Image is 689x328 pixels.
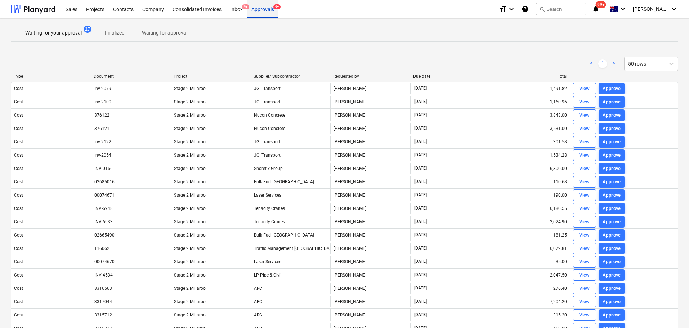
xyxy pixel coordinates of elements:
[653,293,689,328] div: Chat Widget
[573,189,596,201] button: View
[105,29,125,37] p: Finalized
[413,85,428,91] span: [DATE]
[498,5,507,13] i: format_size
[603,85,621,93] div: Approve
[573,309,596,321] button: View
[599,243,625,254] button: Approve
[330,309,410,321] div: [PERSON_NAME]
[174,313,206,318] span: Stage 2 Millaroo
[413,74,487,79] div: Due date
[251,189,331,201] div: Laser Services
[330,283,410,294] div: [PERSON_NAME]
[539,6,545,12] span: search
[536,3,586,15] button: Search
[603,298,621,306] div: Approve
[490,176,570,188] div: 110.68
[603,98,621,106] div: Approve
[603,271,621,279] div: Approve
[573,149,596,161] button: View
[330,109,410,121] div: [PERSON_NAME]
[174,99,206,104] span: Stage 2 Millaroo
[490,109,570,121] div: 3,843.00
[14,113,23,118] div: Cost
[579,125,590,133] div: View
[490,123,570,134] div: 3,531.00
[599,283,625,294] button: Approve
[251,203,331,214] div: Tenacity Cranes
[94,193,115,198] div: 00074671
[413,219,428,225] span: [DATE]
[573,163,596,174] button: View
[633,6,669,12] span: [PERSON_NAME]
[573,229,596,241] button: View
[603,205,621,213] div: Approve
[490,163,570,174] div: 6,300.00
[94,74,168,79] div: Document
[94,233,115,238] div: 02665490
[413,312,428,318] span: [DATE]
[490,136,570,148] div: 301.58
[174,273,206,278] span: Stage 2 Millaroo
[330,123,410,134] div: [PERSON_NAME]
[14,233,23,238] div: Cost
[599,83,625,94] button: Approve
[413,179,428,185] span: [DATE]
[603,258,621,266] div: Approve
[599,256,625,268] button: Approve
[599,216,625,228] button: Approve
[14,74,88,79] div: Type
[330,189,410,201] div: [PERSON_NAME]
[273,4,281,9] span: 9+
[413,165,428,171] span: [DATE]
[174,193,206,198] span: Stage 2 Millaroo
[598,59,607,68] a: Page 1 is your current page
[573,256,596,268] button: View
[599,163,625,174] button: Approve
[579,165,590,173] div: View
[579,178,590,186] div: View
[579,231,590,239] div: View
[490,203,570,214] div: 6,180.55
[14,179,23,184] div: Cost
[94,153,111,158] div: Inv-2054
[618,5,627,13] i: keyboard_arrow_down
[413,272,428,278] span: [DATE]
[413,112,428,118] span: [DATE]
[330,83,410,94] div: [PERSON_NAME]
[94,246,109,251] div: 116062
[84,26,91,33] span: 27
[14,259,23,264] div: Cost
[596,1,606,8] span: 99+
[579,98,590,106] div: View
[599,229,625,241] button: Approve
[174,299,206,304] span: Stage 2 Millaroo
[14,86,23,91] div: Cost
[174,139,206,144] span: Stage 2 Millaroo
[251,243,331,254] div: Traffic Management [GEOGRAPHIC_DATA]
[490,96,570,108] div: 1,160.96
[579,258,590,266] div: View
[413,259,428,265] span: [DATE]
[579,111,590,120] div: View
[174,166,206,171] span: Stage 2 Millaroo
[94,179,115,184] div: 02685016
[522,5,529,13] i: Knowledge base
[251,123,331,134] div: Nucon Concrete
[174,233,206,238] span: Stage 2 Millaroo
[251,269,331,281] div: LP Pipe & Civil
[599,176,625,188] button: Approve
[490,243,570,254] div: 6,072.81
[413,285,428,291] span: [DATE]
[507,5,516,13] i: keyboard_arrow_down
[603,244,621,253] div: Approve
[174,74,248,79] div: Project
[579,244,590,253] div: View
[413,192,428,198] span: [DATE]
[599,189,625,201] button: Approve
[599,203,625,214] button: Approve
[14,126,23,131] div: Cost
[413,298,428,305] span: [DATE]
[599,309,625,321] button: Approve
[174,179,206,184] span: Stage 2 Millaroo
[603,138,621,146] div: Approve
